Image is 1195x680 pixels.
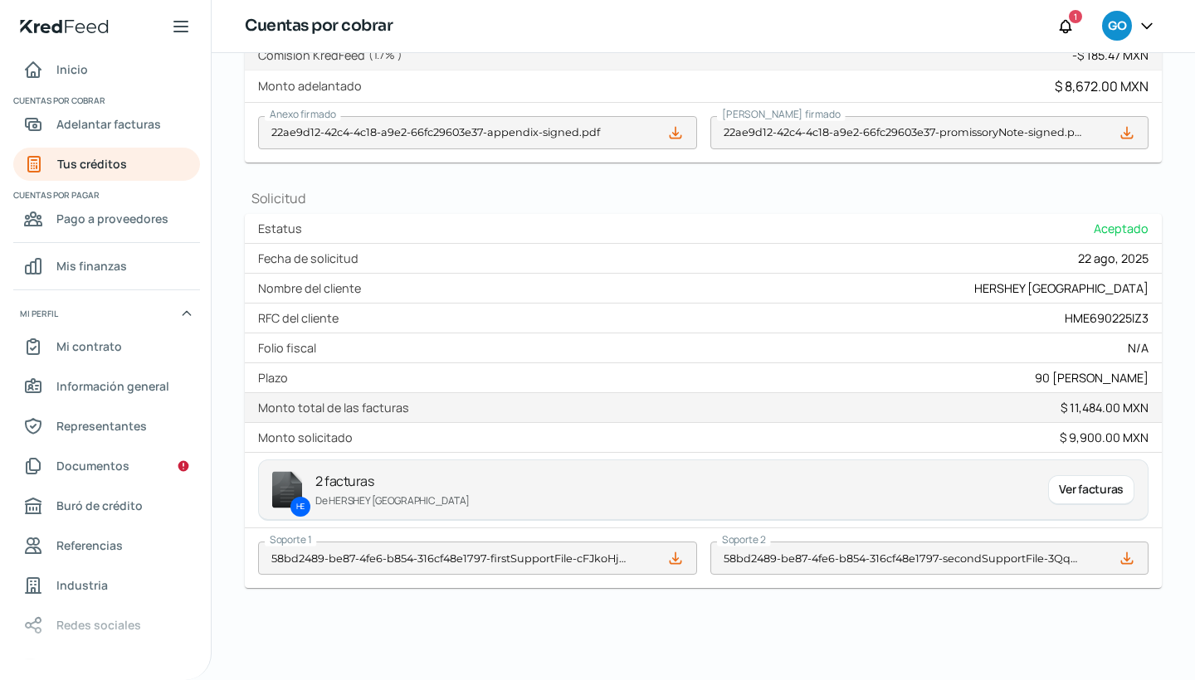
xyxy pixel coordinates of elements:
[258,280,368,296] label: Nombre del cliente
[13,609,200,642] a: Redes sociales
[1108,17,1126,36] span: GO
[258,78,368,94] label: Monto adelantado
[56,495,143,516] span: Buró de crédito
[13,187,198,202] span: Cuentas por pagar
[56,654,108,675] span: Colateral
[1061,400,1149,415] div: $ 11,484.00 MXN
[56,535,123,556] span: Referencias
[13,202,200,236] a: Pago a proveedores
[56,614,141,635] span: Redes sociales
[13,108,200,141] a: Adelantar facturas
[13,569,200,602] a: Industria
[13,410,200,443] a: Representantes
[56,455,129,476] span: Documentos
[258,400,416,415] label: Monto total de las facturas
[1035,370,1149,386] div: 90 [PERSON_NAME]
[13,148,200,181] a: Tus créditos
[258,250,365,266] label: Fecha de solicitud
[270,533,311,547] span: Soporte 1
[315,493,1035,509] p: De HERSHEY [GEOGRAPHIC_DATA]
[722,107,841,121] span: [PERSON_NAME] firmado
[56,208,168,229] span: Pago a proveedores
[56,255,127,276] span: Mis finanzas
[974,280,1149,296] div: HERSHEY [GEOGRAPHIC_DATA]
[56,376,169,396] span: Información general
[13,370,200,403] a: Información general
[258,430,359,445] label: Monto solicitado
[13,529,200,562] a: Referencias
[1055,77,1149,95] div: $ 8,672.00 MXN
[1048,475,1134,505] div: Ver facturas
[315,470,1035,493] p: 2 facturas
[258,310,345,326] label: RFC del cliente
[245,14,393,38] h1: Cuentas por cobrar
[1094,221,1149,236] span: Aceptado
[368,47,402,62] span: ( 1.7 % )
[722,533,766,547] span: Soporte 2
[272,471,302,508] img: invoice-icon
[258,47,409,63] label: Comisión KredFeed
[13,449,200,483] a: Documentos
[1074,9,1077,24] span: 1
[56,114,161,134] span: Adelantar facturas
[57,153,127,174] span: Tus créditos
[20,306,58,321] span: Mi perfil
[56,336,122,357] span: Mi contrato
[13,93,198,108] span: Cuentas por cobrar
[258,221,309,236] label: Estatus
[1060,430,1149,445] div: $ 9,900.00 MXN
[56,59,88,80] span: Inicio
[1128,340,1149,356] div: N/A
[13,489,200,522] a: Buró de crédito
[258,370,295,386] label: Plazo
[1078,250,1149,266] div: 22 ago, 2025
[13,250,200,283] a: Mis finanzas
[56,575,108,595] span: Industria
[270,107,336,121] span: Anexo firmado
[13,330,200,363] a: Mi contrato
[56,415,147,436] span: Representantes
[1065,310,1149,326] div: HME690225IZ3
[1072,47,1149,63] div: - $ 185.47 MXN
[13,53,200,86] a: Inicio
[296,500,305,513] p: HE
[258,340,323,356] label: Folio fiscal
[245,189,1162,207] h1: Solicitud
